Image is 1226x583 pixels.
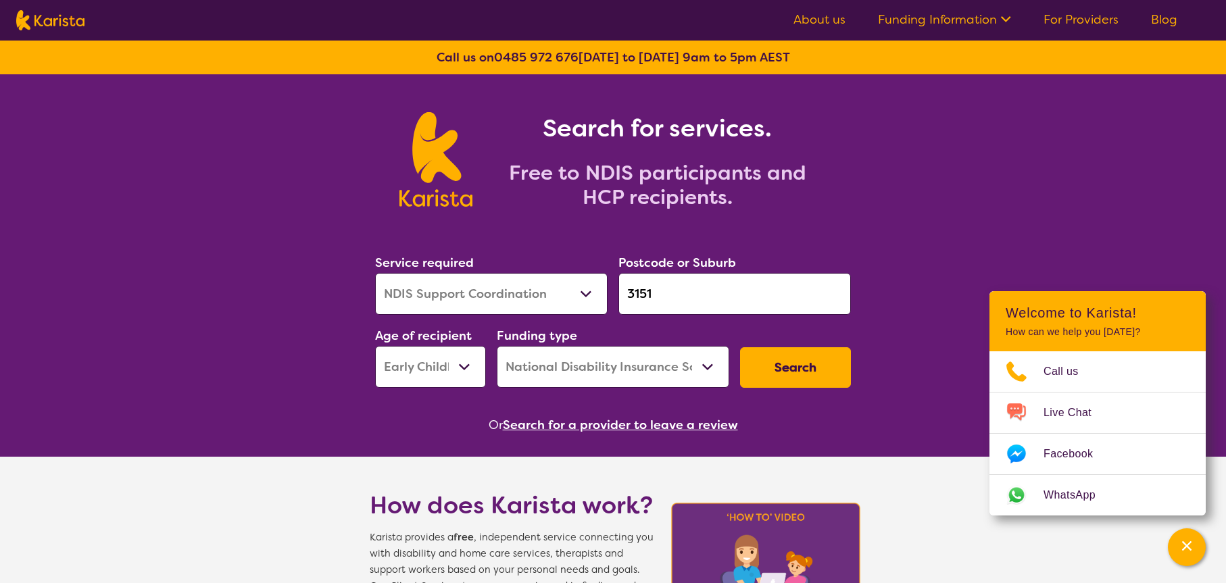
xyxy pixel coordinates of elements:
[370,489,654,522] h1: How does Karista work?
[503,415,738,435] button: Search for a provider to leave a review
[1044,403,1108,423] span: Live Chat
[494,49,579,66] a: 0485 972 676
[1044,444,1109,464] span: Facebook
[375,328,472,344] label: Age of recipient
[878,11,1011,28] a: Funding Information
[989,291,1206,515] div: Channel Menu
[1006,326,1190,338] p: How can we help you [DATE]?
[453,531,474,544] b: free
[375,255,474,271] label: Service required
[989,351,1206,515] ul: Choose channel
[497,328,577,344] label: Funding type
[618,273,851,315] input: Type
[437,49,790,66] b: Call us on [DATE] to [DATE] 9am to 5pm AEST
[1044,11,1119,28] a: For Providers
[1044,485,1112,505] span: WhatsApp
[793,11,845,28] a: About us
[989,475,1206,515] a: Web link opens in a new tab.
[1168,528,1206,566] button: Channel Menu
[740,347,851,388] button: Search
[618,255,736,271] label: Postcode or Suburb
[1044,361,1095,382] span: Call us
[489,112,827,145] h1: Search for services.
[399,112,472,207] img: Karista logo
[16,10,84,30] img: Karista logo
[1006,305,1190,321] h2: Welcome to Karista!
[489,415,503,435] span: Or
[1151,11,1177,28] a: Blog
[489,161,827,209] h2: Free to NDIS participants and HCP recipients.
